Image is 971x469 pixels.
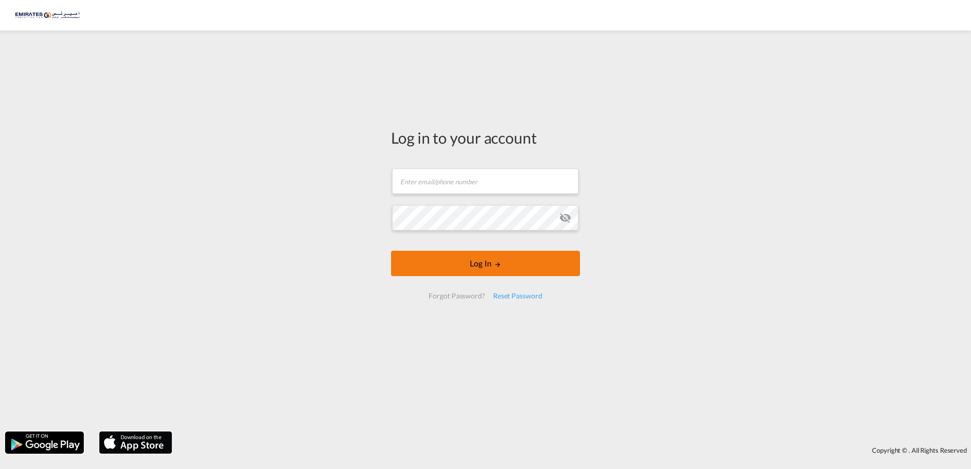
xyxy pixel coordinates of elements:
img: c67187802a5a11ec94275b5db69a26e6.png [15,4,84,27]
input: Enter email/phone number [392,169,578,194]
div: Forgot Password? [425,287,489,305]
md-icon: icon-eye-off [559,212,571,224]
button: LOGIN [391,251,580,276]
div: Copyright © . All Rights Reserved [177,442,971,459]
div: Reset Password [489,287,546,305]
img: google.png [4,430,85,455]
img: apple.png [98,430,173,455]
div: Log in to your account [391,127,580,148]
